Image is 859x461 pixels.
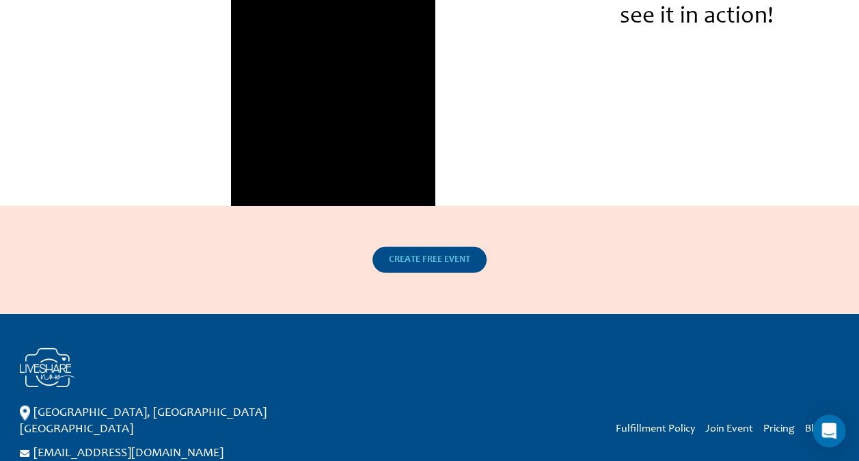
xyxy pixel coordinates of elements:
[20,405,375,438] p: [GEOGRAPHIC_DATA], [GEOGRAPHIC_DATA] [GEOGRAPHIC_DATA]
[372,247,487,273] a: CREATE FREE EVENT
[20,406,30,421] img: ico_location.png
[813,414,845,447] div: Open Intercom Messenger
[805,423,826,434] a: Blog
[20,450,30,457] img: ico_email.png
[705,423,753,434] a: Join Event
[389,255,470,265] span: CREATE FREE EVENT
[763,423,795,434] a: Pricing
[605,420,826,437] nav: Menu
[616,423,695,434] a: Fulfillment Policy
[33,447,223,460] a: [EMAIL_ADDRESS][DOMAIN_NAME]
